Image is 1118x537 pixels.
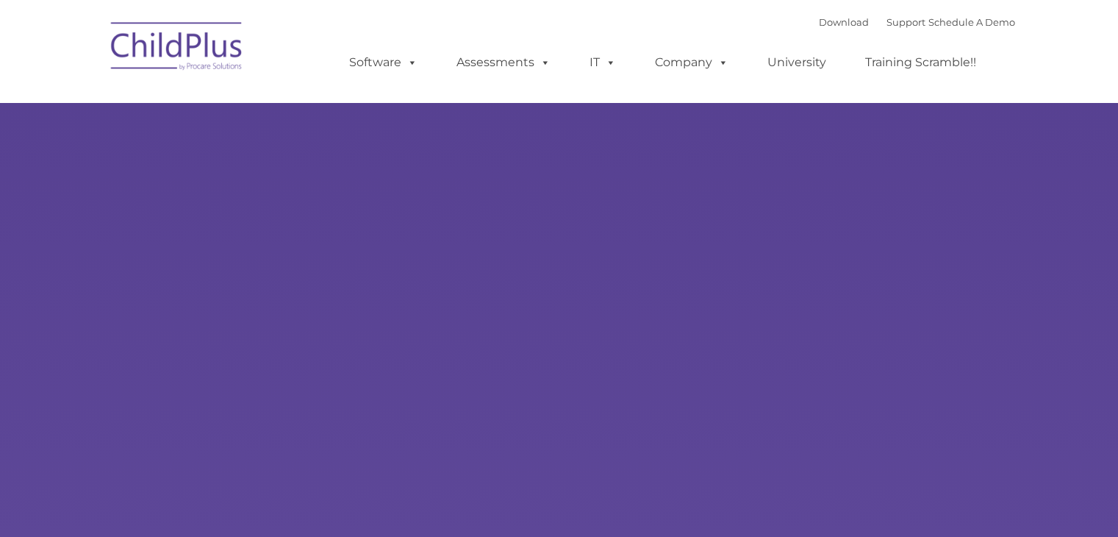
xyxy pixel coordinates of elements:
a: Assessments [442,48,565,77]
a: IT [575,48,631,77]
a: University [753,48,841,77]
a: Software [334,48,432,77]
img: ChildPlus by Procare Solutions [104,12,251,85]
a: Training Scramble!! [850,48,991,77]
font: | [819,16,1015,28]
a: Company [640,48,743,77]
a: Download [819,16,869,28]
a: Schedule A Demo [928,16,1015,28]
a: Support [886,16,925,28]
